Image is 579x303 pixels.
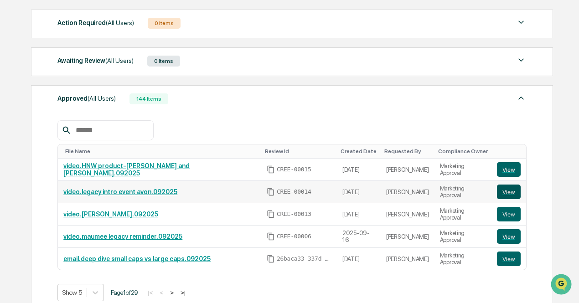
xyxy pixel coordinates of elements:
span: Attestations [75,114,113,123]
td: [DATE] [337,159,381,181]
td: Marketing Approval [434,248,491,270]
div: Toggle SortBy [384,148,431,154]
td: [DATE] [337,181,381,203]
td: [PERSON_NAME] [381,226,434,248]
a: video.legacy intro event avon.092025 [63,188,177,195]
div: 0 Items [147,56,180,67]
span: 26baca33-337d-4cec-8823-626f43d4050d [277,255,331,262]
button: < [157,289,166,297]
a: 🗄️Attestations [62,111,117,127]
span: CREE-00014 [277,188,311,195]
div: 0 Items [148,18,181,29]
span: CREE-00013 [277,211,311,218]
a: Powered byPylon [64,154,110,161]
iframe: Open customer support [550,273,574,298]
span: Copy Id [267,210,275,218]
div: We're available if you need us! [31,78,115,86]
button: View [497,229,521,244]
span: Pylon [91,154,110,161]
td: Marketing Approval [434,226,491,248]
td: Marketing Approval [434,159,491,181]
div: Toggle SortBy [265,148,333,154]
p: How can we help? [9,19,166,33]
div: 🗄️ [66,115,73,123]
td: Marketing Approval [434,203,491,226]
span: Page 1 of 29 [111,289,138,296]
button: |< [145,289,155,297]
button: View [497,185,521,199]
img: caret [516,92,527,103]
a: email.deep dive small caps vs large caps.092025 [63,255,211,262]
span: Data Lookup [18,132,57,141]
span: Copy Id [267,165,275,174]
button: Start new chat [155,72,166,83]
td: [PERSON_NAME] [381,159,434,181]
div: Awaiting Review [57,55,134,67]
span: (All Users) [88,95,116,102]
button: >| [178,289,188,297]
div: Start new chat [31,69,150,78]
div: 🔎 [9,133,16,140]
div: Toggle SortBy [499,148,522,154]
button: View [497,207,521,221]
span: Copy Id [267,188,275,196]
span: (All Users) [106,19,134,26]
a: video.HNW product-[PERSON_NAME] and [PERSON_NAME].092025 [63,162,190,177]
div: Toggle SortBy [65,148,258,154]
a: video.maumee legacy reminder.092025 [63,233,182,240]
div: Approved [57,92,116,104]
img: caret [516,17,527,28]
td: 2025-09-16 [337,226,381,248]
img: caret [516,55,527,66]
span: CREE-00015 [277,166,311,173]
a: video.[PERSON_NAME].092025 [63,211,158,218]
td: [PERSON_NAME] [381,181,434,203]
td: Marketing Approval [434,181,491,203]
span: Copy Id [267,255,275,263]
a: 🔎Data Lookup [5,128,61,144]
span: (All Users) [105,57,134,64]
td: [PERSON_NAME] [381,248,434,270]
div: Action Required [57,17,134,29]
span: Copy Id [267,232,275,241]
span: CREE-00006 [277,233,311,240]
a: 🖐️Preclearance [5,111,62,127]
td: [DATE] [337,248,381,270]
span: Preclearance [18,114,59,123]
div: Toggle SortBy [438,148,488,154]
img: 1746055101610-c473b297-6a78-478c-a979-82029cc54cd1 [9,69,26,86]
button: View [497,252,521,266]
td: [PERSON_NAME] [381,203,434,226]
button: View [497,162,521,177]
div: 144 Items [129,93,168,104]
td: [DATE] [337,203,381,226]
div: 🖐️ [9,115,16,123]
div: Toggle SortBy [341,148,377,154]
button: > [167,289,176,297]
